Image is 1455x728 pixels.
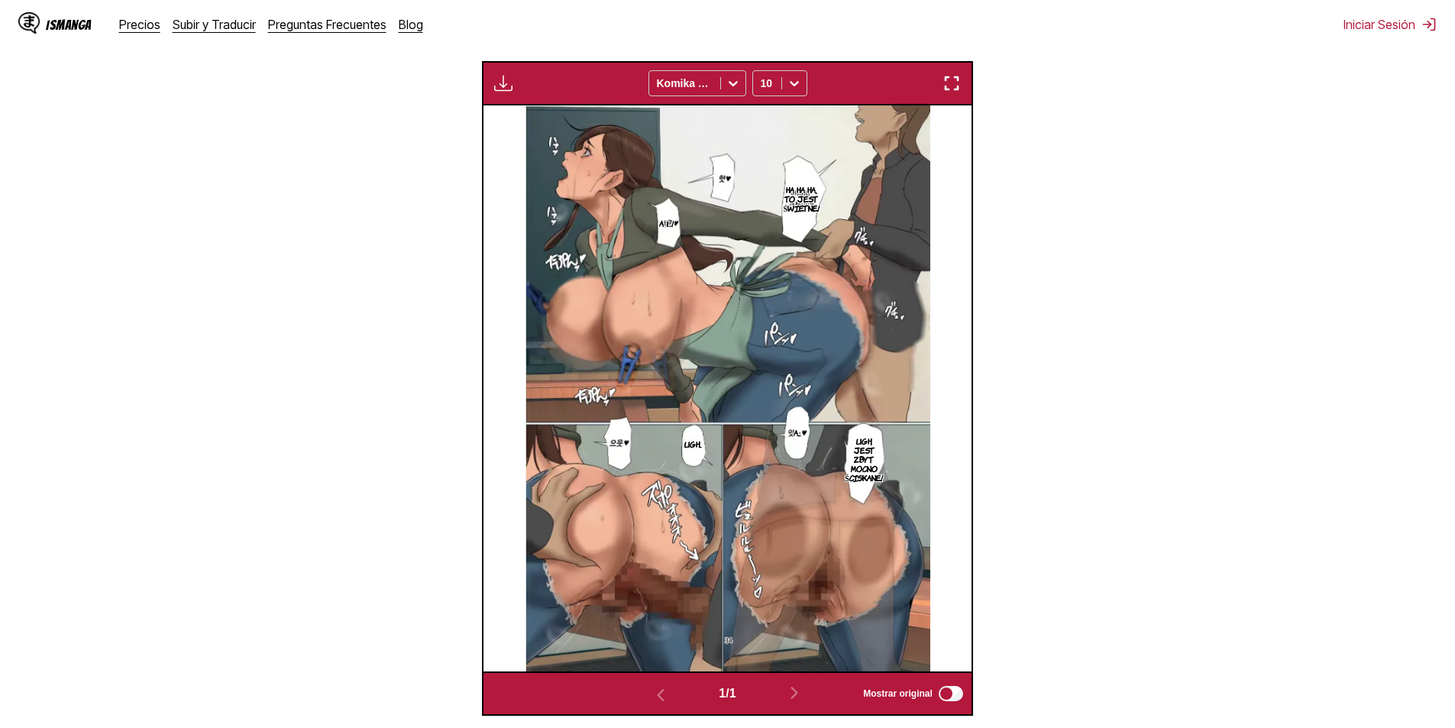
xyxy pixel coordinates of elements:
[46,18,92,32] div: IsManga
[842,433,886,485] p: Ugh, jest zbyt mocno ściskane!
[681,436,705,451] p: Ugh...
[939,686,963,701] input: Mostrar original
[173,17,256,32] a: Subir y Traducir
[943,74,961,92] img: Enter fullscreen
[785,684,803,702] img: Next page
[1421,17,1437,32] img: Sign out
[18,12,40,34] img: IsManga Logo
[399,17,423,32] a: Blog
[791,425,804,440] p: A...
[1343,17,1437,32] button: Iniciar Sesión
[652,686,670,704] img: Previous page
[863,688,933,699] span: Mostrar original
[780,182,823,215] p: Ha ha ha, to jest świetne!
[719,687,736,700] span: 1 / 1
[525,105,930,671] img: Manga Panel
[119,17,160,32] a: Precios
[656,215,677,231] p: A-ł!
[18,12,119,37] a: IsManga LogoIsManga
[268,17,386,32] a: Preguntas Frecuentes
[494,74,512,92] img: Download translated images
